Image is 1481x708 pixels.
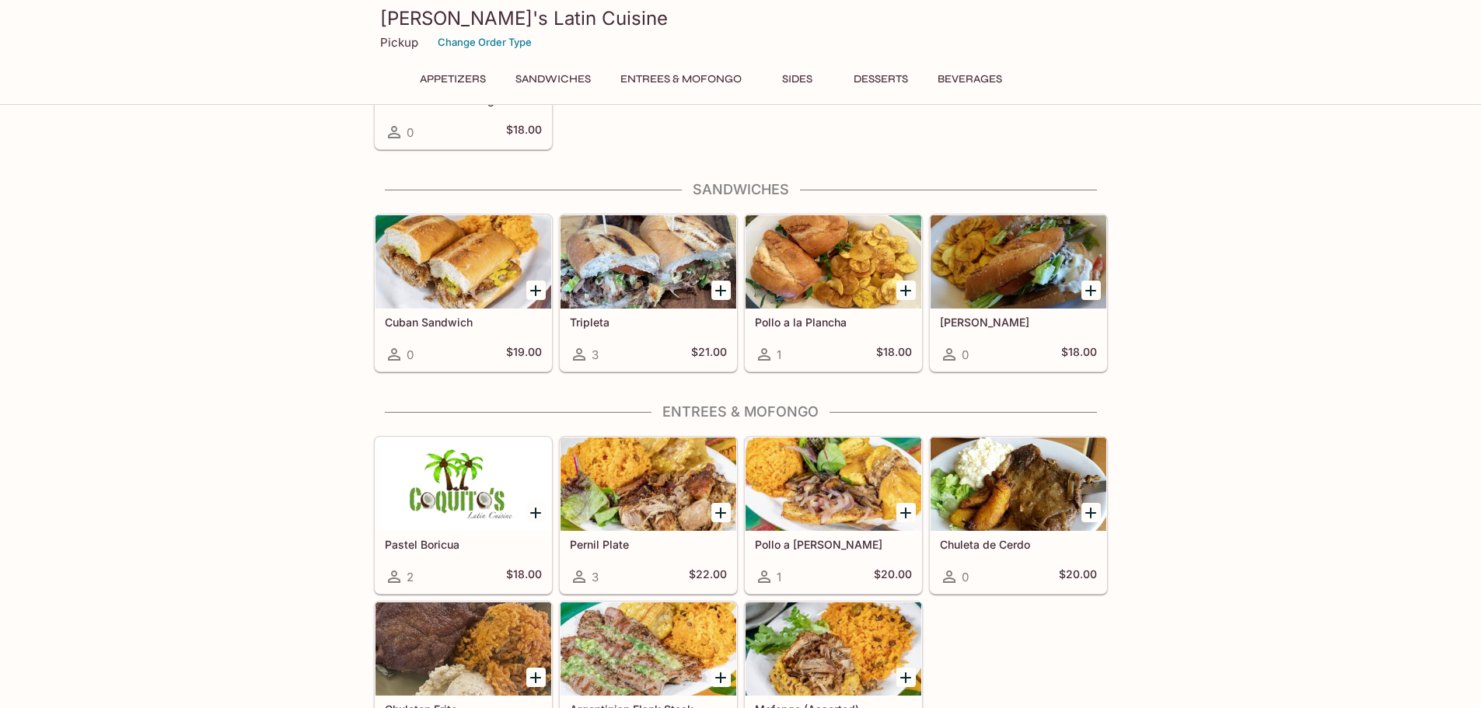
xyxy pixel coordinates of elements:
[896,503,916,522] button: Add Pollo a la Parilla
[507,68,599,90] button: Sandwiches
[592,347,599,362] span: 3
[931,438,1106,531] div: Chuleta de Cerdo
[755,538,912,551] h5: Pollo a [PERSON_NAME]
[375,214,552,371] a: Cuban Sandwich0$19.00
[380,6,1102,30] h3: [PERSON_NAME]'s Latin Cuisine
[711,503,731,522] button: Add Pernil Plate
[845,68,917,90] button: Desserts
[931,215,1106,309] div: Pernil Sandwich
[407,570,414,584] span: 2
[930,437,1107,594] a: Chuleta de Cerdo0$20.00
[876,345,912,364] h5: $18.00
[380,35,418,50] p: Pickup
[896,281,916,300] button: Add Pollo a la Plancha
[1081,503,1101,522] button: Add Chuleta de Cerdo
[561,602,736,696] div: Argentinian Flank Steak
[746,215,921,309] div: Pollo a la Plancha
[375,437,552,594] a: Pastel Boricua2$18.00
[526,281,546,300] button: Add Cuban Sandwich
[930,214,1107,371] a: [PERSON_NAME]0$18.00
[526,668,546,687] button: Add Chuleton Frito
[874,567,912,586] h5: $20.00
[689,567,727,586] h5: $22.00
[570,316,727,329] h5: Tripleta
[1059,567,1097,586] h5: $20.00
[777,570,781,584] span: 1
[745,437,922,594] a: Pollo a [PERSON_NAME]1$20.00
[375,602,551,696] div: Chuleton Frito
[385,316,542,329] h5: Cuban Sandwich
[612,68,750,90] button: Entrees & Mofongo
[506,567,542,586] h5: $18.00
[962,570,969,584] span: 0
[506,123,542,141] h5: $18.00
[570,538,727,551] h5: Pernil Plate
[411,68,494,90] button: Appetizers
[746,438,921,531] div: Pollo a la Parilla
[506,345,542,364] h5: $19.00
[691,345,727,364] h5: $21.00
[962,347,969,362] span: 0
[407,347,414,362] span: 0
[526,503,546,522] button: Add Pastel Boricua
[1061,345,1097,364] h5: $18.00
[763,68,833,90] button: Sides
[385,538,542,551] h5: Pastel Boricua
[374,403,1108,420] h4: Entrees & Mofongo
[940,316,1097,329] h5: [PERSON_NAME]
[407,125,414,140] span: 0
[745,214,922,371] a: Pollo a la Plancha1$18.00
[940,538,1097,551] h5: Chuleta de Cerdo
[560,437,737,594] a: Pernil Plate3$22.00
[896,668,916,687] button: Add Mofongo (Assorted)
[711,281,731,300] button: Add Tripleta
[777,347,781,362] span: 1
[755,316,912,329] h5: Pollo a la Plancha
[746,602,921,696] div: Mofongo (Assorted)
[375,438,551,531] div: Pastel Boricua
[929,68,1011,90] button: Beverages
[374,181,1108,198] h4: Sandwiches
[431,30,539,54] button: Change Order Type
[561,438,736,531] div: Pernil Plate
[375,215,551,309] div: Cuban Sandwich
[561,215,736,309] div: Tripleta
[711,668,731,687] button: Add Argentinian Flank Steak
[560,214,737,371] a: Tripleta3$21.00
[1081,281,1101,300] button: Add Pernil Sandwich
[592,570,599,584] span: 3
